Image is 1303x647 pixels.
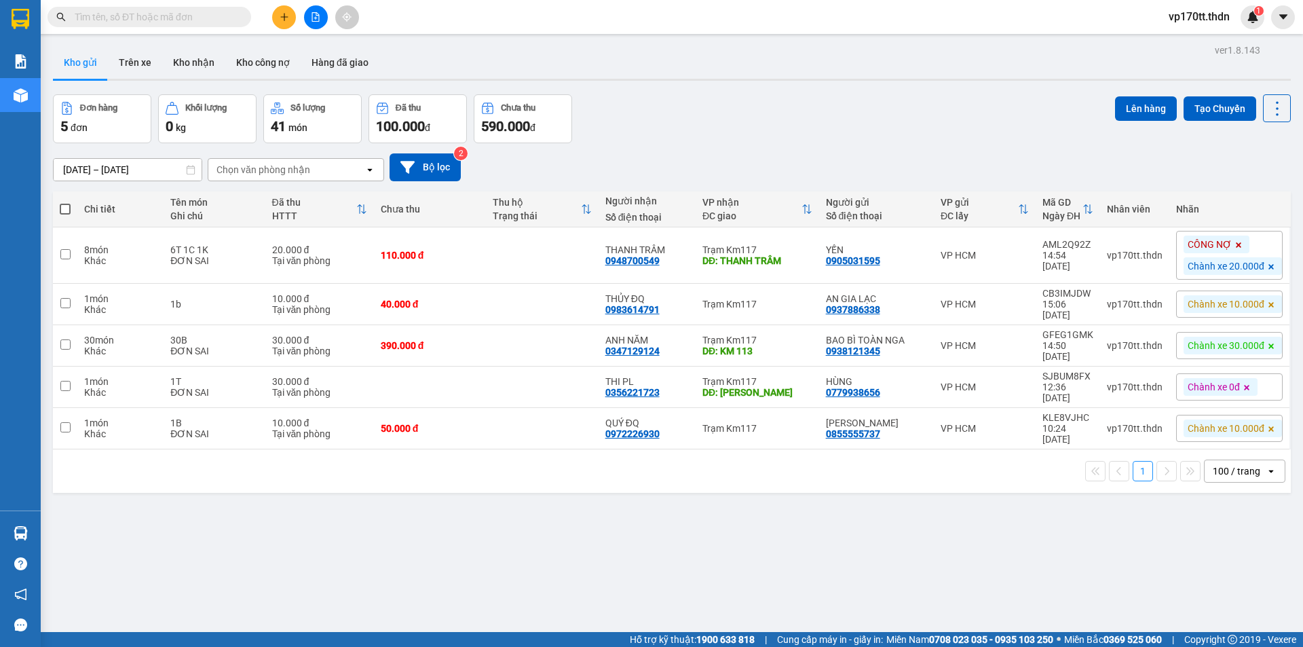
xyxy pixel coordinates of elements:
[14,618,27,631] span: message
[335,5,359,29] button: aim
[1133,461,1153,481] button: 1
[605,244,689,255] div: THANH TRÂM
[702,255,812,266] div: DĐ: THANH TRÂM
[605,212,689,223] div: Số điện thoại
[1247,11,1259,23] img: icon-new-feature
[170,376,258,387] div: 1T
[265,191,374,227] th: Toggle SortBy
[1254,6,1264,16] sup: 1
[1042,288,1093,299] div: CB3IMJDW
[826,210,927,221] div: Số điện thoại
[826,304,880,315] div: 0937886338
[826,197,927,208] div: Người gửi
[225,46,301,79] button: Kho công nợ
[84,304,157,315] div: Khác
[1266,466,1277,477] svg: open
[301,46,379,79] button: Hàng đã giao
[1213,464,1260,478] div: 100 / trang
[272,428,367,439] div: Tại văn phòng
[941,299,1029,310] div: VP HCM
[1036,191,1100,227] th: Toggle SortBy
[1188,238,1232,251] span: CÔNG NỢ
[84,387,157,398] div: Khác
[381,423,479,434] div: 50.000 đ
[1215,43,1260,58] div: ver 1.8.143
[272,418,367,428] div: 10.000 đ
[702,376,812,387] div: Trạm Km117
[826,255,880,266] div: 0905031595
[941,210,1018,221] div: ĐC lấy
[84,428,157,439] div: Khác
[454,147,468,160] sup: 2
[1042,412,1093,423] div: KLE8VJHC
[826,244,927,255] div: YẾN
[376,118,425,134] span: 100.000
[696,191,819,227] th: Toggle SortBy
[84,244,157,255] div: 8 món
[290,103,325,113] div: Số lượng
[1256,6,1261,16] span: 1
[826,428,880,439] div: 0855555737
[288,122,307,133] span: món
[826,293,927,304] div: AN GIA LẠC
[1188,422,1264,435] span: Chành xe 10.000đ
[605,335,689,346] div: ANH NĂM
[272,293,367,304] div: 10.000 đ
[1176,204,1283,215] div: Nhãn
[170,428,258,439] div: ĐƠN SAI
[1042,340,1093,362] div: 14:50 [DATE]
[75,10,235,24] input: Tìm tên, số ĐT hoặc mã đơn
[605,196,689,206] div: Người nhận
[80,103,117,113] div: Đơn hàng
[14,588,27,601] span: notification
[71,122,88,133] span: đơn
[381,340,479,351] div: 390.000 đ
[381,250,479,261] div: 110.000 đ
[826,376,927,387] div: HÙNG
[1042,382,1093,403] div: 12:36 [DATE]
[1188,381,1240,393] span: Chành xe 0đ
[941,423,1029,434] div: VP HCM
[941,250,1029,261] div: VP HCM
[702,299,812,310] div: Trạm Km117
[1042,329,1093,340] div: GFEG1GMK
[272,335,367,346] div: 30.000 đ
[702,335,812,346] div: Trạm Km117
[311,12,320,22] span: file-add
[390,153,461,181] button: Bộ lọc
[826,346,880,356] div: 0938121345
[501,103,535,113] div: Chưa thu
[158,94,257,143] button: Khối lượng0kg
[84,335,157,346] div: 30 món
[1172,632,1174,647] span: |
[1107,204,1163,215] div: Nhân viên
[84,418,157,428] div: 1 món
[941,340,1029,351] div: VP HCM
[605,346,660,356] div: 0347129124
[1042,197,1082,208] div: Mã GD
[493,210,580,221] div: Trạng thái
[605,387,660,398] div: 0356221723
[272,255,367,266] div: Tại văn phòng
[185,103,227,113] div: Khối lượng
[14,557,27,570] span: question-circle
[14,88,28,103] img: warehouse-icon
[1107,423,1163,434] div: vp170tt.thdn
[170,387,258,398] div: ĐƠN SAI
[272,210,356,221] div: HTTT
[474,94,572,143] button: Chưa thu590.000đ
[826,387,880,398] div: 0779938656
[216,163,310,177] div: Chọn văn phòng nhận
[14,54,28,69] img: solution-icon
[630,632,755,647] span: Hỗ trợ kỹ thuật:
[170,255,258,266] div: ĐƠN SAI
[60,118,68,134] span: 5
[1277,11,1289,23] span: caret-down
[1271,5,1295,29] button: caret-down
[56,12,66,22] span: search
[605,376,689,387] div: THI PL
[364,164,375,175] svg: open
[702,423,812,434] div: Trạm Km117
[826,335,927,346] div: BAO BÌ TOÀN NGA
[304,5,328,29] button: file-add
